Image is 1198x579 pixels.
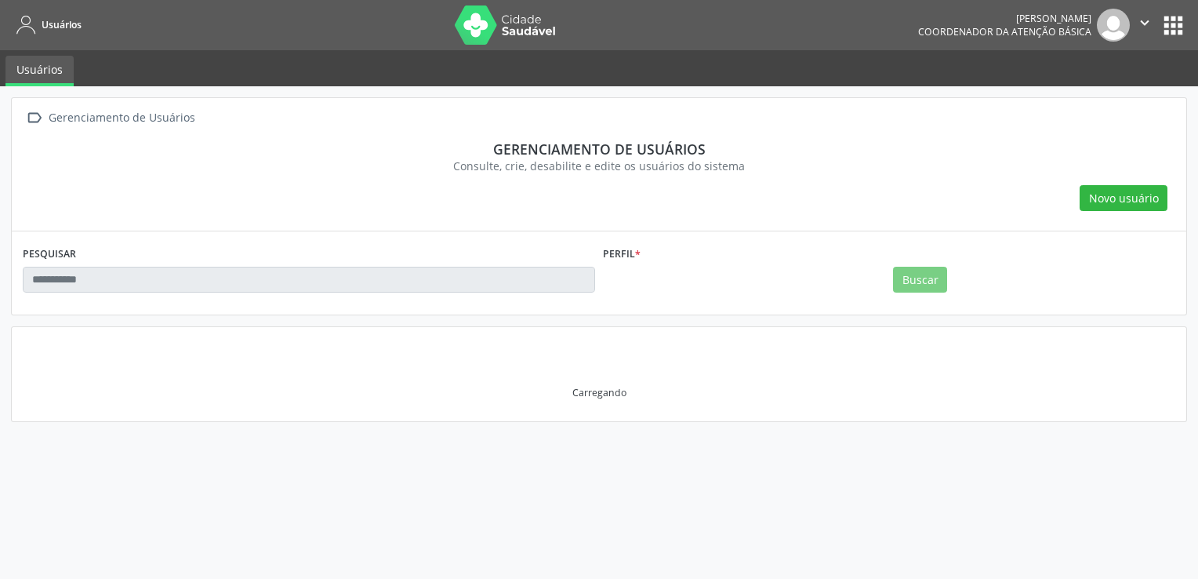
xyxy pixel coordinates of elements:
[5,56,74,86] a: Usuários
[23,107,45,129] i: 
[1160,12,1187,39] button: apps
[1136,14,1153,31] i: 
[45,107,198,129] div: Gerenciamento de Usuários
[23,107,198,129] a:  Gerenciamento de Usuários
[42,18,82,31] span: Usuários
[23,242,76,267] label: PESQUISAR
[34,140,1164,158] div: Gerenciamento de usuários
[34,158,1164,174] div: Consulte, crie, desabilite e edite os usuários do sistema
[603,242,641,267] label: Perfil
[1130,9,1160,42] button: 
[572,386,626,399] div: Carregando
[918,12,1091,25] div: [PERSON_NAME]
[1097,9,1130,42] img: img
[11,12,82,38] a: Usuários
[893,267,947,293] button: Buscar
[1080,185,1167,212] button: Novo usuário
[918,25,1091,38] span: Coordenador da Atenção Básica
[1089,190,1159,206] span: Novo usuário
